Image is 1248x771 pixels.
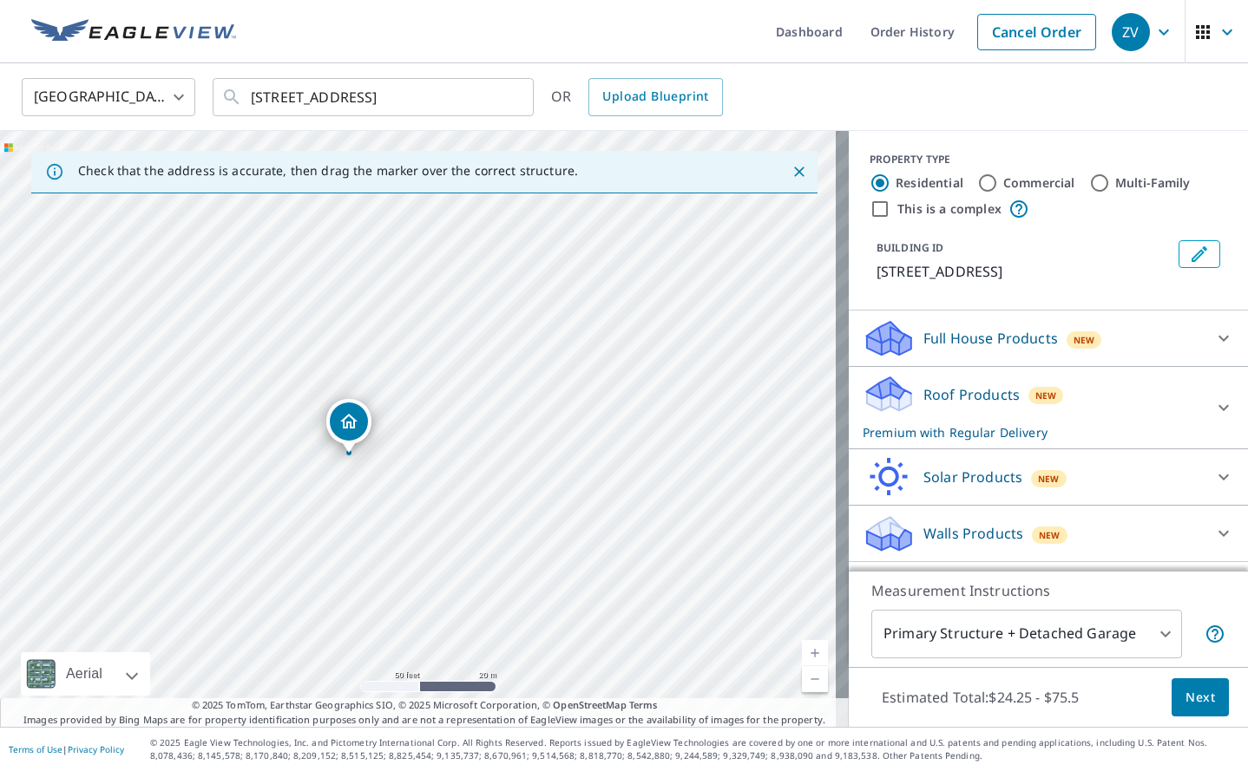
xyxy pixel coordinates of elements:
label: This is a complex [897,200,1002,218]
p: Check that the address is accurate, then drag the marker over the correct structure. [78,163,578,179]
div: Solar ProductsNew [863,456,1234,498]
p: Roof Products [923,384,1020,405]
input: Search by address or latitude-longitude [251,73,498,121]
button: Edit building 1 [1179,240,1220,268]
a: Privacy Policy [68,743,124,755]
div: PROPERTY TYPE [870,152,1227,167]
a: Terms [629,698,658,711]
label: Multi-Family [1115,174,1191,192]
div: Primary Structure + Detached Garage [871,610,1182,658]
p: BUILDING ID [877,240,943,255]
p: | [9,744,124,755]
p: [STREET_ADDRESS] [877,261,1172,282]
a: Upload Blueprint [588,78,722,116]
label: Commercial [1003,174,1075,192]
div: [GEOGRAPHIC_DATA] [22,73,195,121]
p: Measurement Instructions [871,580,1225,601]
img: EV Logo [31,19,236,45]
a: Terms of Use [9,743,62,755]
button: Next [1172,678,1229,717]
span: Next [1186,687,1215,709]
a: Cancel Order [977,14,1096,50]
div: Roof ProductsNewPremium with Regular Delivery [863,374,1234,441]
p: Walls Products [923,523,1023,544]
span: © 2025 TomTom, Earthstar Geographics SIO, © 2025 Microsoft Corporation, © [192,698,658,713]
p: Premium with Regular Delivery [863,423,1203,441]
a: Current Level 19, Zoom In [802,640,828,666]
a: Current Level 19, Zoom Out [802,666,828,692]
span: New [1039,528,1061,542]
a: OpenStreetMap [553,698,626,711]
span: Your report will include the primary structure and a detached garage if one exists. [1205,624,1225,644]
span: New [1038,472,1060,486]
div: Aerial [21,652,150,696]
div: Walls ProductsNew [863,513,1234,554]
div: Dropped pin, building 1, Residential property, 311 S Sangamon St Lincoln, IL 62656 [326,399,371,453]
div: OR [551,78,723,116]
p: © 2025 Eagle View Technologies, Inc. and Pictometry International Corp. All Rights Reserved. Repo... [150,736,1239,762]
p: Solar Products [923,467,1022,487]
div: Full House ProductsNew [863,317,1234,359]
label: Residential [896,174,963,192]
div: Aerial [61,652,108,696]
span: New [1074,333,1095,347]
p: Full House Products [923,328,1058,349]
span: Upload Blueprint [602,86,708,108]
p: Estimated Total: $24.25 - $75.5 [868,678,1094,716]
button: Close [788,160,811,183]
div: ZV [1112,13,1150,51]
span: New [1035,389,1057,402]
